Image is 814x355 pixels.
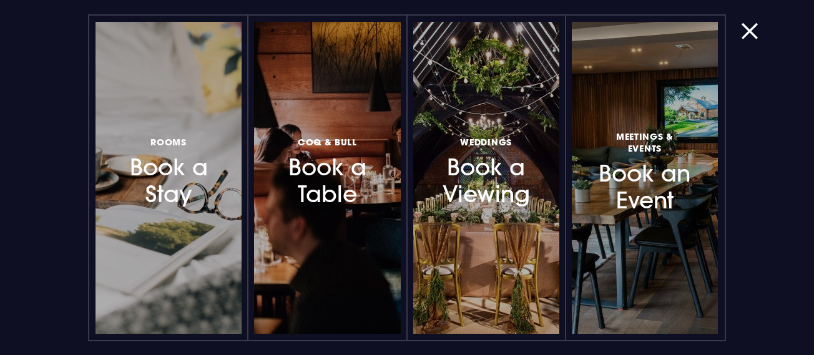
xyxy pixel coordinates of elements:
[150,136,187,148] span: Rooms
[439,134,533,208] h3: Book a Viewing
[96,22,242,334] a: RoomsBook a Stay
[460,136,512,148] span: Weddings
[572,22,718,334] a: Meetings & EventsBook an Event
[122,134,216,208] h3: Book a Stay
[280,134,375,208] h3: Book a Table
[413,22,559,334] a: WeddingsBook a Viewing
[598,128,692,214] h3: Book an Event
[254,22,400,334] a: Coq & BullBook a Table
[598,130,692,154] span: Meetings & Events
[298,136,357,148] span: Coq & Bull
